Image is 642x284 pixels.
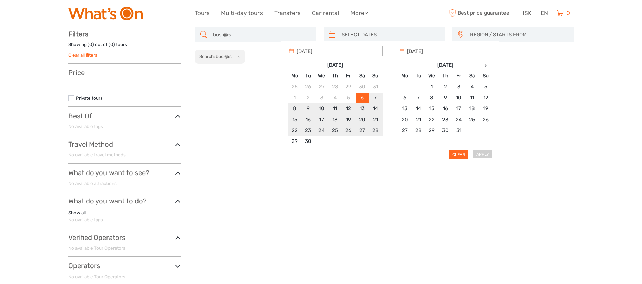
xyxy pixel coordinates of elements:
[315,103,328,114] td: 10
[398,92,411,103] td: 6
[328,70,342,81] th: Th
[78,10,86,19] button: Open LiveChat chat widget
[438,125,452,136] td: 30
[398,70,411,81] th: Mo
[288,70,301,81] th: Mo
[328,82,342,92] td: 28
[110,41,113,48] label: 0
[355,82,369,92] td: 30
[301,125,315,136] td: 23
[68,169,181,177] h3: What do you want to see?
[342,82,355,92] td: 29
[68,181,117,186] span: No available attractions
[68,69,181,77] h3: Price
[315,125,328,136] td: 24
[452,125,465,136] td: 31
[301,103,315,114] td: 9
[438,103,452,114] td: 16
[68,197,181,205] h3: What do you want to do?
[398,125,411,136] td: 27
[199,54,232,59] h2: Search: bus.@is
[339,29,442,41] input: SELECT DATES
[369,103,382,114] td: 14
[288,136,301,147] td: 29
[479,92,492,103] td: 12
[538,8,551,19] div: EN
[465,114,479,125] td: 25
[465,103,479,114] td: 18
[452,103,465,114] td: 17
[479,82,492,92] td: 5
[68,274,125,279] span: No available Tour Operators
[68,210,86,215] a: Show all
[9,12,76,17] p: We're away right now. Please check back later!
[369,92,382,103] td: 7
[301,70,315,81] th: Tu
[425,103,438,114] td: 15
[301,92,315,103] td: 2
[565,10,571,17] span: 0
[288,82,301,92] td: 25
[68,41,181,52] div: Showing ( ) out of ( ) tours
[288,114,301,125] td: 15
[328,125,342,136] td: 25
[195,8,210,18] a: Tours
[479,103,492,114] td: 19
[398,114,411,125] td: 20
[369,125,382,136] td: 28
[355,114,369,125] td: 20
[411,114,425,125] td: 21
[350,8,368,18] a: More
[328,92,342,103] td: 4
[315,82,328,92] td: 27
[68,217,103,222] span: No available tags
[68,245,125,251] span: No available Tour Operators
[398,103,411,114] td: 13
[76,95,103,101] a: Private tours
[342,125,355,136] td: 26
[328,103,342,114] td: 11
[355,103,369,114] td: 13
[425,114,438,125] td: 22
[411,60,479,70] th: [DATE]
[68,124,103,129] span: No available tags
[315,70,328,81] th: We
[369,114,382,125] td: 21
[479,70,492,81] th: Su
[68,112,181,120] h3: Best Of
[438,82,452,92] td: 2
[452,70,465,81] th: Fr
[465,70,479,81] th: Sa
[342,114,355,125] td: 19
[425,70,438,81] th: We
[68,262,181,270] h3: Operators
[438,92,452,103] td: 9
[68,140,181,148] h3: Travel Method
[342,92,355,103] td: 5
[425,92,438,103] td: 8
[369,82,382,92] td: 31
[465,82,479,92] td: 4
[89,41,92,48] label: 0
[301,60,369,70] th: [DATE]
[465,92,479,103] td: 11
[328,114,342,125] td: 18
[301,82,315,92] td: 26
[288,103,301,114] td: 8
[233,53,242,60] button: x
[68,7,143,20] img: What's On
[68,152,126,157] span: No available travel methods
[355,125,369,136] td: 27
[467,29,571,40] button: REGION / STARTS FROM
[411,92,425,103] td: 7
[68,233,181,242] h3: Verified Operators
[438,70,452,81] th: Th
[315,92,328,103] td: 3
[315,114,328,125] td: 17
[274,8,301,18] a: Transfers
[449,150,468,159] button: Clear
[342,103,355,114] td: 12
[523,10,531,17] span: ISK
[312,8,339,18] a: Car rental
